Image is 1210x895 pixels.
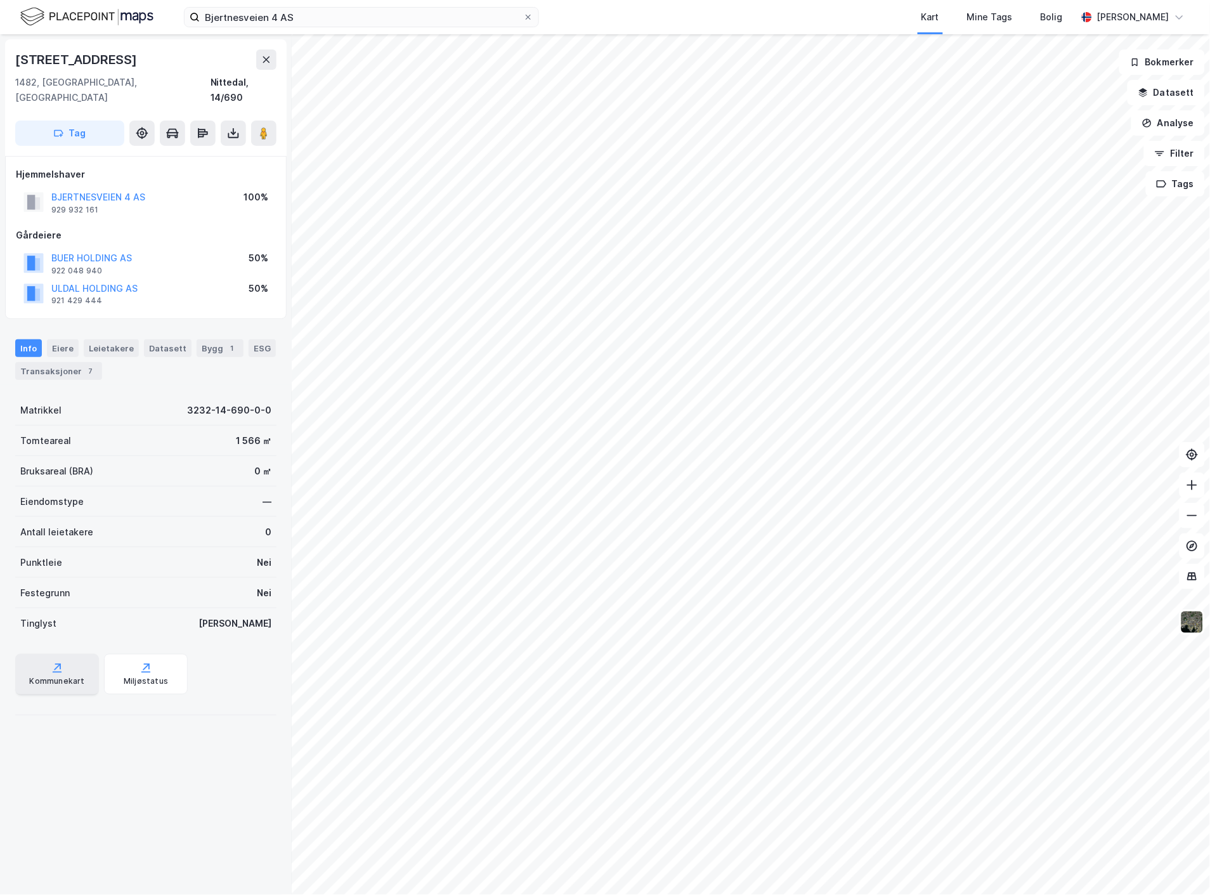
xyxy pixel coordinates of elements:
img: logo.f888ab2527a4732fd821a326f86c7f29.svg [20,6,153,28]
button: Analyse [1131,110,1205,136]
button: Tags [1146,171,1205,197]
div: [PERSON_NAME] [198,616,271,631]
div: 100% [244,190,268,205]
iframe: Chat Widget [1147,834,1210,895]
div: Bolig [1041,10,1063,25]
div: ESG [249,339,276,357]
div: Punktleie [20,555,62,570]
div: 1 566 ㎡ [236,433,271,448]
button: Bokmerker [1119,49,1205,75]
div: Transaksjoner [15,362,102,380]
div: Gårdeiere [16,228,276,243]
div: Info [15,339,42,357]
div: 0 ㎡ [254,464,271,479]
div: Bygg [197,339,244,357]
div: 929 932 161 [51,205,98,215]
div: Mine Tags [967,10,1013,25]
button: Tag [15,121,124,146]
div: Hjemmelshaver [16,167,276,182]
div: Matrikkel [20,403,62,418]
div: Kommunekart [29,677,84,687]
div: Festegrunn [20,585,70,601]
div: [STREET_ADDRESS] [15,49,140,70]
div: 921 429 444 [51,296,102,306]
div: 3232-14-690-0-0 [187,403,271,418]
div: Tinglyst [20,616,56,631]
div: 0 [265,525,271,540]
div: Eiere [47,339,79,357]
div: 7 [84,365,97,377]
div: Kart [921,10,939,25]
div: Eiendomstype [20,494,84,509]
div: Antall leietakere [20,525,93,540]
div: Tomteareal [20,433,71,448]
button: Datasett [1128,80,1205,105]
div: Nei [257,585,271,601]
div: 50% [249,251,268,266]
div: 1482, [GEOGRAPHIC_DATA], [GEOGRAPHIC_DATA] [15,75,211,105]
div: 1 [226,342,238,355]
div: Miljøstatus [124,677,168,687]
img: 9k= [1180,610,1204,634]
div: — [263,494,271,509]
div: 50% [249,281,268,296]
button: Filter [1144,141,1205,166]
div: Datasett [144,339,192,357]
div: Kontrollprogram for chat [1147,834,1210,895]
div: Nittedal, 14/690 [211,75,276,105]
input: Søk på adresse, matrikkel, gårdeiere, leietakere eller personer [200,8,523,27]
div: Bruksareal (BRA) [20,464,93,479]
div: [PERSON_NAME] [1097,10,1169,25]
div: Nei [257,555,271,570]
div: Leietakere [84,339,139,357]
div: 922 048 940 [51,266,102,276]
